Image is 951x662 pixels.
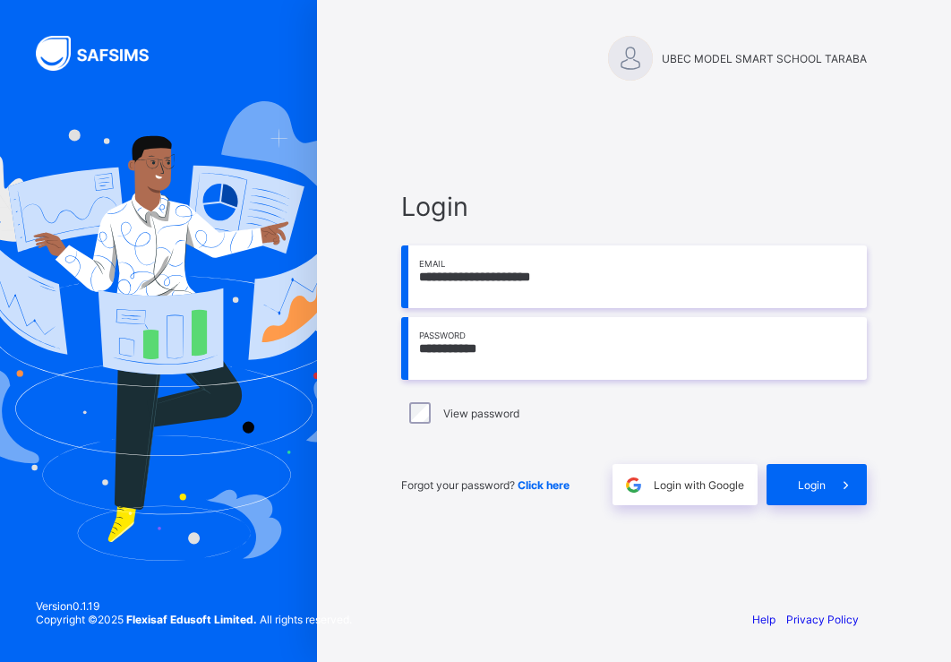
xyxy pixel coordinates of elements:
span: Version 0.1.19 [36,599,352,613]
span: Login [798,478,826,492]
img: google.396cfc9801f0270233282035f929180a.svg [623,475,644,495]
a: Help [752,613,775,626]
span: Login [401,191,867,222]
span: Login with Google [654,478,744,492]
a: Click here [518,478,570,492]
span: Copyright © 2025 All rights reserved. [36,613,352,626]
img: SAFSIMS Logo [36,36,170,71]
span: Forgot your password? [401,478,570,492]
span: UBEC MODEL SMART SCHOOL TARABA [662,52,867,65]
label: View password [443,407,519,420]
a: Privacy Policy [786,613,859,626]
strong: Flexisaf Edusoft Limited. [126,613,257,626]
